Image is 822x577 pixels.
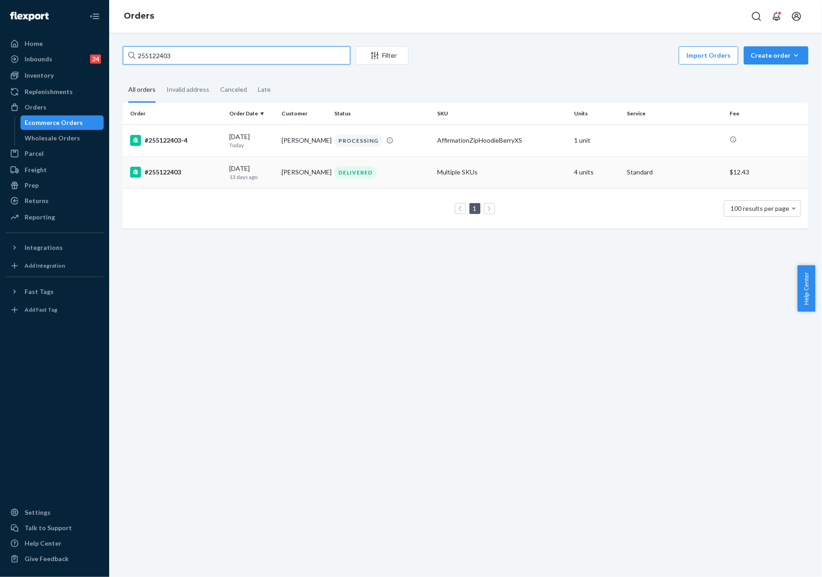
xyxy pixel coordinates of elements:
[86,7,104,25] button: Close Navigation
[10,12,49,21] img: Flexport logo
[25,554,69,563] div: Give Feedback
[220,78,247,101] div: Canceled
[25,181,39,190] div: Prep
[25,55,52,64] div: Inbounds
[5,163,104,177] a: Freight
[25,262,65,269] div: Add Integration
[25,118,83,127] div: Ecommerce Orders
[130,167,222,178] div: #255122403
[787,7,806,25] button: Open account menu
[679,46,738,65] button: Import Orders
[25,243,63,252] div: Integrations
[278,124,331,156] td: [PERSON_NAME]
[571,156,624,188] td: 4 units
[229,141,275,149] p: Today
[25,539,61,548] div: Help Center
[5,194,104,208] a: Returns
[130,135,222,146] div: #255122403-4
[571,124,624,156] td: 1 unit
[25,213,55,222] div: Reporting
[797,265,815,312] button: Help Center
[229,173,275,181] p: 13 days ago
[128,78,156,103] div: All orders
[226,103,278,124] th: Order Date
[5,303,104,317] a: Add Fast Tag
[434,103,570,124] th: SKU
[5,68,104,83] a: Inventory
[571,103,624,124] th: Units
[25,508,50,517] div: Settings
[25,87,73,96] div: Replenishments
[5,536,104,551] a: Help Center
[90,55,101,64] div: 24
[25,134,81,143] div: Wholesale Orders
[25,103,46,112] div: Orders
[123,103,226,124] th: Order
[726,156,808,188] td: $12.43
[434,156,570,188] td: Multiple SKUs
[437,136,567,145] div: AffirmationZipHoodieBerryXS
[229,164,275,181] div: [DATE]
[124,11,154,21] a: Orders
[5,178,104,193] a: Prep
[20,115,104,130] a: Ecommerce Orders
[166,78,209,101] div: Invalid address
[334,134,383,147] div: PROCESSING
[282,109,328,117] div: Customer
[726,103,808,124] th: Fee
[751,51,802,60] div: Create order
[331,103,434,124] th: Status
[25,39,43,48] div: Home
[623,103,726,124] th: Service
[5,505,104,520] a: Settings
[25,287,54,296] div: Fast Tags
[5,521,104,535] a: Talk to Support
[25,523,72,532] div: Talk to Support
[5,100,104,114] a: Orders
[25,71,54,80] div: Inventory
[123,46,350,65] input: Search orders
[356,51,408,60] div: Filter
[356,46,408,65] button: Filter
[767,7,786,25] button: Open notifications
[5,240,104,255] button: Integrations
[5,552,104,566] button: Give Feedback
[744,46,808,65] button: Create order
[25,165,47,174] div: Freight
[731,204,790,212] span: 100 results per page
[627,168,722,177] p: Standard
[20,131,104,145] a: Wholesale Orders
[5,36,104,51] a: Home
[747,7,766,25] button: Open Search Box
[471,204,479,212] a: Page 1 is your current page
[5,52,104,66] a: Inbounds24
[334,166,377,179] div: DELIVERED
[25,149,44,158] div: Parcel
[5,259,104,273] a: Add Integration
[116,3,161,30] ol: breadcrumbs
[5,85,104,99] a: Replenishments
[229,132,275,149] div: [DATE]
[25,196,49,205] div: Returns
[5,284,104,299] button: Fast Tags
[258,78,271,101] div: Late
[25,306,57,313] div: Add Fast Tag
[5,146,104,161] a: Parcel
[5,210,104,224] a: Reporting
[278,156,331,188] td: [PERSON_NAME]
